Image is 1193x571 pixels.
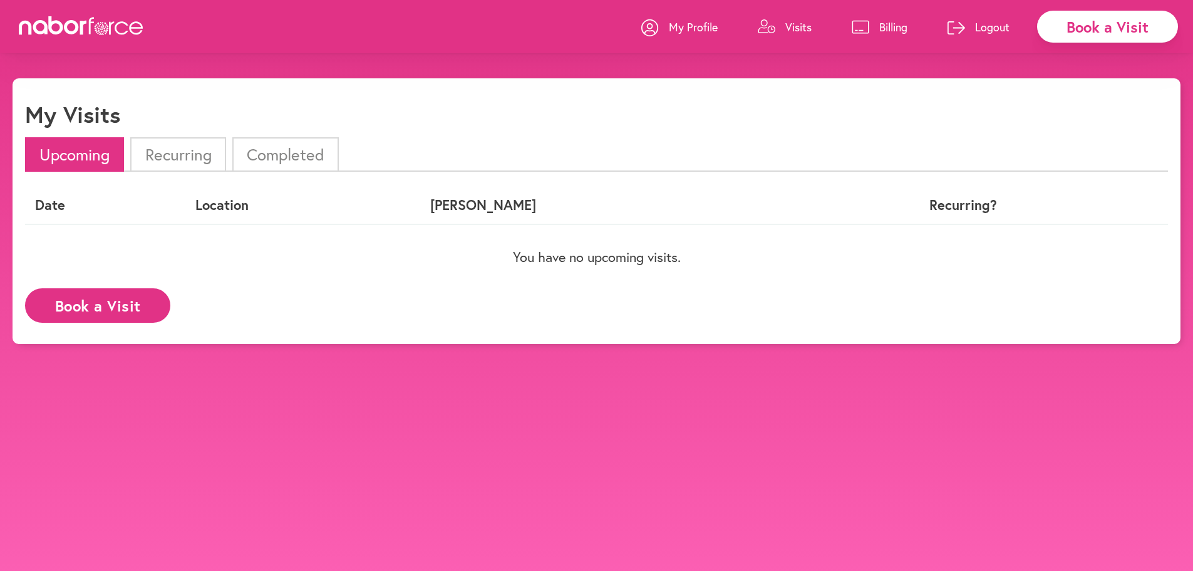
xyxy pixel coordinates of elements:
[785,19,812,34] p: Visits
[641,8,718,46] a: My Profile
[25,288,170,323] button: Book a Visit
[25,298,170,310] a: Book a Visit
[185,187,420,224] th: Location
[758,8,812,46] a: Visits
[130,137,225,172] li: Recurring
[25,101,120,128] h1: My Visits
[25,137,124,172] li: Upcoming
[232,137,339,172] li: Completed
[823,187,1103,224] th: Recurring?
[948,8,1010,46] a: Logout
[879,19,907,34] p: Billing
[1037,11,1178,43] div: Book a Visit
[852,8,907,46] a: Billing
[975,19,1010,34] p: Logout
[25,249,1168,265] p: You have no upcoming visits.
[25,187,185,224] th: Date
[669,19,718,34] p: My Profile
[420,187,824,224] th: [PERSON_NAME]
